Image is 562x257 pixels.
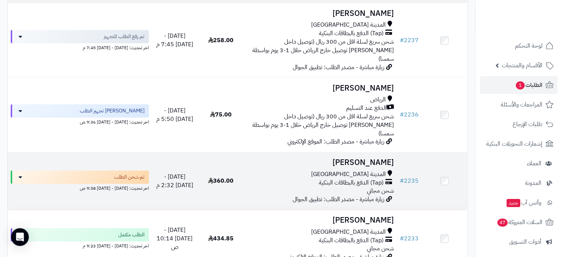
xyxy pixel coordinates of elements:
[400,234,419,243] a: #2233
[480,194,558,212] a: وآتس آبجديد
[11,228,29,246] div: Open Intercom Messenger
[400,234,404,243] span: #
[246,84,394,92] h3: [PERSON_NAME]
[210,110,232,119] span: 75.00
[486,139,542,149] span: إشعارات التحويلات البنكية
[480,37,558,55] a: لوحة التحكم
[516,81,525,89] span: 1
[319,29,384,38] span: (Tap) الدفع بالبطاقات البنكية
[104,33,144,40] span: تم رفع الطلب للتجهيز
[480,174,558,192] a: المدونة
[252,37,394,63] span: شحن سريع لسلة اقل من 300 ريال (توصيل داخل [PERSON_NAME] توصيل خارج الرياض خلال 1-3 يوم بواسطة سمسا)
[527,158,541,169] span: العملاء
[319,179,384,187] span: (Tap) الدفع بالبطاقات البنكية
[400,110,419,119] a: #2236
[319,236,384,245] span: (Tap) الدفع بالبطاقات البنكية
[515,41,542,51] span: لوحة التحكم
[208,176,234,185] span: 360.00
[346,104,386,112] span: الدفع عند التسليم
[208,234,234,243] span: 434.85
[293,63,384,72] span: زيارة مباشرة - مصدر الطلب: تطبيق الجوال
[118,231,144,239] span: الطلب مكتمل
[506,197,541,208] span: وآتس آب
[287,137,384,146] span: زيارة مباشرة - مصدر الطلب: الموقع الإلكتروني
[246,9,394,18] h3: [PERSON_NAME]
[293,195,384,204] span: زيارة مباشرة - مصدر الطلب: تطبيق الجوال
[480,115,558,133] a: طلبات الإرجاع
[525,178,541,188] span: المدونة
[400,176,404,185] span: #
[480,213,558,231] a: السلات المتروكة47
[11,184,149,192] div: اخر تحديث: [DATE] - [DATE] 9:38 ص
[252,112,394,138] span: شحن سريع لسلة اقل من 300 ريال (توصيل داخل [PERSON_NAME] توصيل خارج الرياض خلال 1-3 يوم بواسطة سمسا)
[367,186,394,195] span: شحن مجاني
[157,226,193,251] span: [DATE] - [DATE] 10:14 ص
[246,216,394,224] h3: [PERSON_NAME]
[400,176,419,185] a: #2235
[311,21,386,29] span: المدينة [GEOGRAPHIC_DATA]
[480,233,558,251] a: أدوات التسويق
[480,96,558,114] a: المراجعات والأسئلة
[400,36,419,45] a: #2237
[11,118,149,125] div: اخر تحديث: [DATE] - [DATE] 9:36 ص
[400,110,404,119] span: #
[370,95,386,104] span: الرياض
[114,173,144,181] span: تم شحن الطلب
[480,135,558,153] a: إشعارات التحويلات البنكية
[156,31,193,49] span: [DATE] - [DATE] 7:45 م
[246,158,394,167] h3: [PERSON_NAME]
[497,219,508,227] span: 47
[311,170,386,179] span: المدينة [GEOGRAPHIC_DATA]
[80,107,144,115] span: [PERSON_NAME] تجهيز الطلب
[208,36,234,45] span: 258.00
[512,119,542,129] span: طلبات الإرجاع
[11,43,149,51] div: اخر تحديث: [DATE] - [DATE] 7:45 م
[480,155,558,172] a: العملاء
[515,80,542,90] span: الطلبات
[501,99,542,110] span: المراجعات والأسئلة
[156,106,193,124] span: [DATE] - [DATE] 5:50 م
[497,217,542,227] span: السلات المتروكة
[367,244,394,253] span: شحن مجاني
[400,36,404,45] span: #
[507,199,520,207] span: جديد
[502,60,542,71] span: الأقسام والمنتجات
[11,241,149,249] div: اخر تحديث: [DATE] - [DATE] 9:23 م
[509,237,541,247] span: أدوات التسويق
[156,172,193,190] span: [DATE] - [DATE] 2:32 م
[311,228,386,236] span: المدينة [GEOGRAPHIC_DATA]
[480,76,558,94] a: الطلبات1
